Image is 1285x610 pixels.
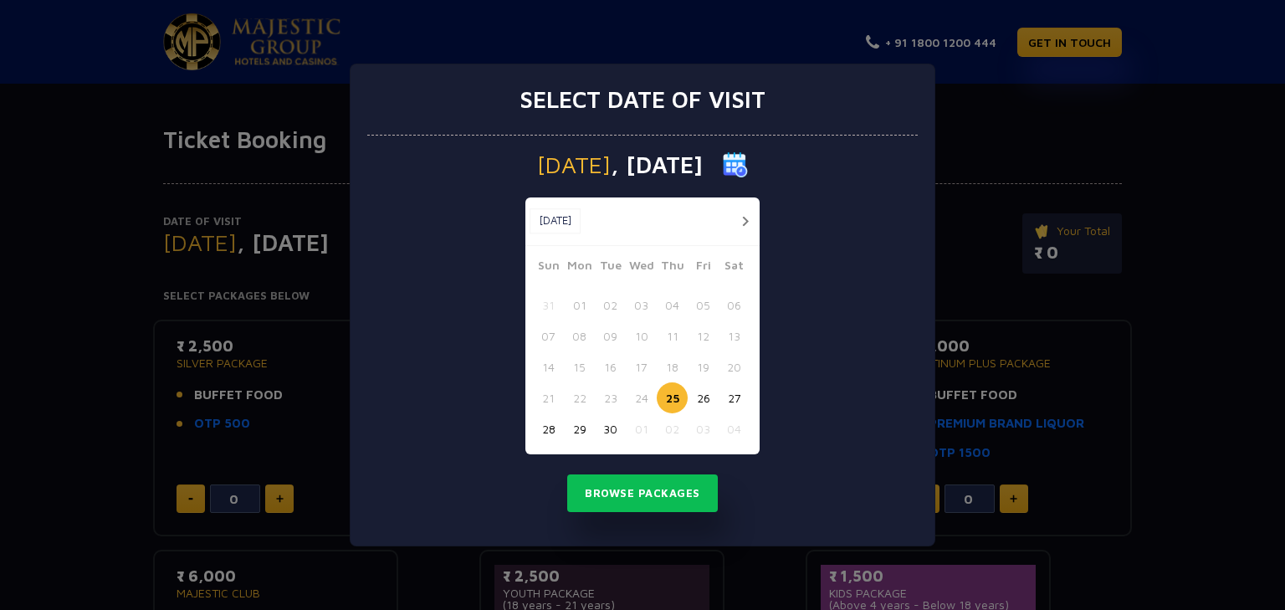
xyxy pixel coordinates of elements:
[719,351,750,382] button: 20
[688,413,719,444] button: 03
[533,256,564,279] span: Sun
[688,320,719,351] button: 12
[520,85,765,114] h3: Select date of visit
[564,320,595,351] button: 08
[595,382,626,413] button: 23
[533,290,564,320] button: 31
[657,256,688,279] span: Thu
[657,320,688,351] button: 11
[723,152,748,177] img: calender icon
[657,290,688,320] button: 04
[595,290,626,320] button: 02
[564,382,595,413] button: 22
[533,382,564,413] button: 21
[657,351,688,382] button: 18
[688,256,719,279] span: Fri
[564,351,595,382] button: 15
[595,320,626,351] button: 09
[595,413,626,444] button: 30
[626,320,657,351] button: 10
[719,320,750,351] button: 13
[533,320,564,351] button: 07
[626,382,657,413] button: 24
[719,290,750,320] button: 06
[719,382,750,413] button: 27
[626,413,657,444] button: 01
[537,153,611,177] span: [DATE]
[688,351,719,382] button: 19
[564,413,595,444] button: 29
[626,256,657,279] span: Wed
[533,351,564,382] button: 14
[564,256,595,279] span: Mon
[567,474,718,513] button: Browse Packages
[688,382,719,413] button: 26
[595,351,626,382] button: 16
[719,413,750,444] button: 04
[626,351,657,382] button: 17
[564,290,595,320] button: 01
[530,208,581,233] button: [DATE]
[595,256,626,279] span: Tue
[719,256,750,279] span: Sat
[533,413,564,444] button: 28
[688,290,719,320] button: 05
[657,382,688,413] button: 25
[611,153,703,177] span: , [DATE]
[626,290,657,320] button: 03
[657,413,688,444] button: 02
